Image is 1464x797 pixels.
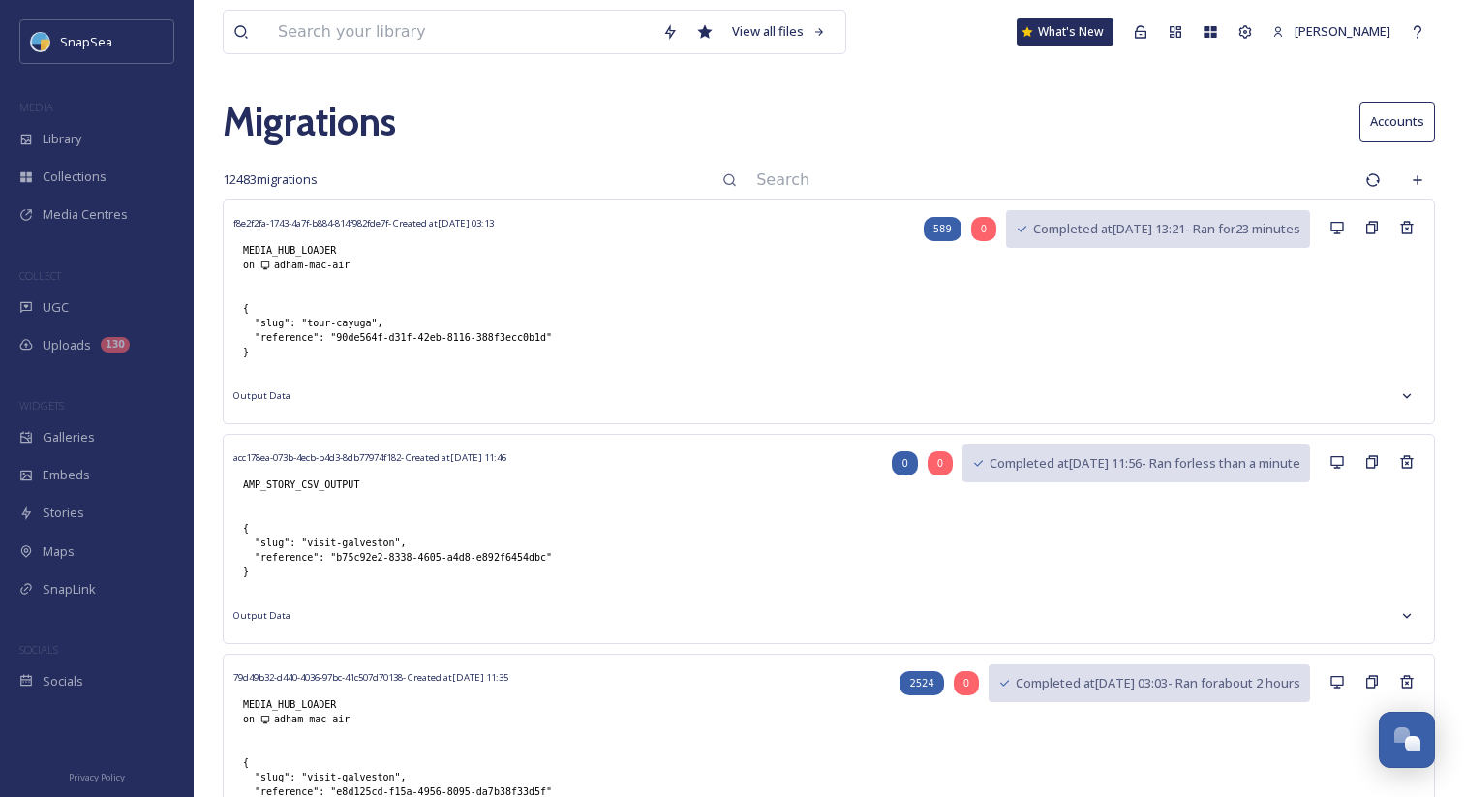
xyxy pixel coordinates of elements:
div: { "slug": "visit-galveston", "reference": "b75c92e2-8338-4605-a4d8-e892f6454dbc" } [233,511,562,589]
div: { "slug": "tour-cayuga", "reference": "90de564f-d31f-42eb-8116-388f3ecc0b1d" } [233,291,562,369]
button: Completed at[DATE] 13:21- Ran for23 minutes [1006,210,1310,248]
span: Embeds [43,466,90,484]
div: MEDIA_HUB_LOADER [233,233,494,282]
span: WIDGETS [19,398,64,413]
div: on adham-mac-air [243,258,484,272]
span: f8e2f2fa-1743-4a7f-b884-814f982fde7f - Created at [DATE] 03:13 [233,217,494,230]
button: Open Chat [1379,712,1435,768]
span: MEDIA [19,100,53,114]
span: [PERSON_NAME] [1295,22,1390,40]
div: 589 [924,217,961,241]
span: Library [43,130,81,148]
span: Privacy Policy [69,771,125,783]
a: Privacy Policy [69,764,125,787]
span: Socials [43,672,83,690]
div: 0 [954,671,979,695]
div: 0 [892,451,917,475]
div: MEDIA_HUB_LOADER [233,688,508,736]
div: on adham-mac-air [243,712,499,726]
button: Completed at[DATE] 11:56- Ran forless than a minute [962,444,1310,482]
a: [PERSON_NAME] [1263,13,1400,50]
span: acc178ea-073b-4ecb-b4d3-8db77974f182 - Created at [DATE] 11:46 [233,451,506,464]
button: Completed at[DATE] 03:03- Ran forabout 2 hours [989,664,1310,702]
span: SnapLink [43,580,96,598]
span: COLLECT [19,268,61,283]
span: Output Data [233,609,290,623]
span: SOCIALS [19,642,58,657]
span: Collections [43,168,107,186]
div: AMP_STORY_CSV_OUTPUT [233,468,506,502]
span: Maps [43,542,75,561]
input: Search [747,159,1356,201]
div: 2524 [900,671,943,695]
div: 130 [101,337,130,353]
img: snapsea-logo.png [31,32,50,51]
span: Uploads [43,336,91,354]
a: View all files [722,13,836,50]
div: 0 [928,451,953,475]
span: SnapSea [60,33,112,50]
span: 79d49b32-d440-4036-97bc-41c507d70138 - Created at [DATE] 11:35 [233,671,508,684]
span: Output Data [233,389,290,403]
span: Media Centres [43,205,128,224]
a: What's New [1017,18,1113,46]
input: Search your library [268,11,653,53]
button: Accounts [1359,102,1435,141]
span: Stories [43,504,84,522]
span: Galleries [43,428,95,446]
span: UGC [43,298,69,317]
div: 0 [971,217,996,241]
span: 12483 migrations [223,170,318,189]
a: Migrations [223,93,396,151]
